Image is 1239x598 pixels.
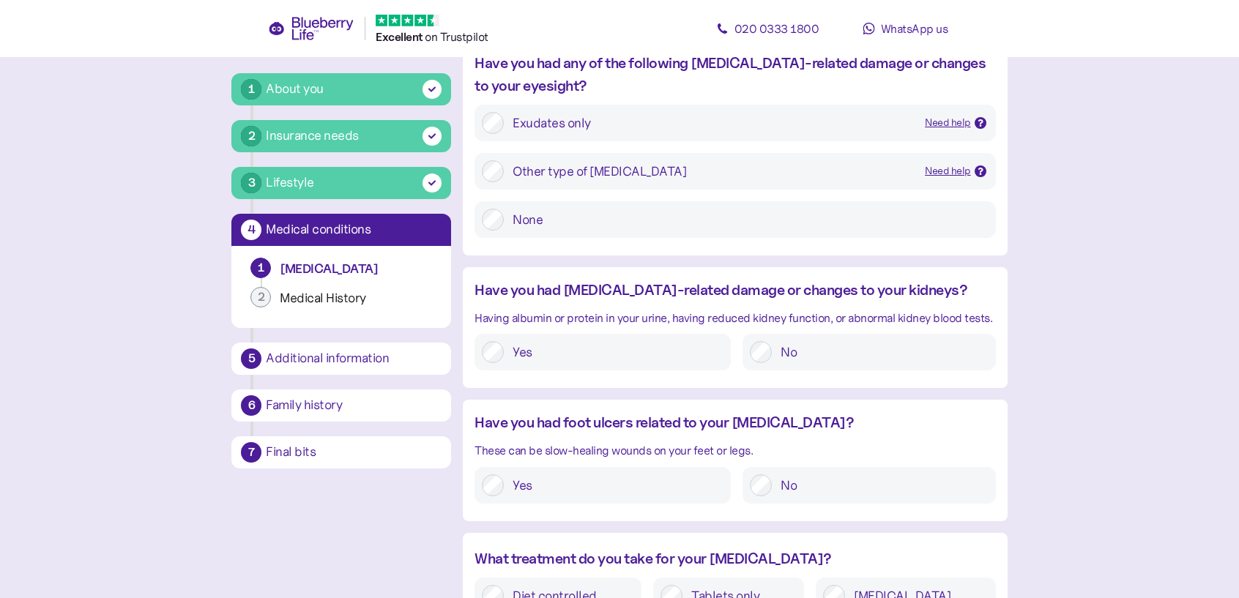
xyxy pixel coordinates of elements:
div: Exudates only [513,112,913,134]
label: Yes [504,474,723,496]
div: Need help [925,115,971,131]
div: 3 [241,173,261,193]
div: Medical conditions [266,223,442,236]
div: Other type of [MEDICAL_DATA] [513,160,913,182]
a: WhatsApp us [839,14,971,43]
div: Need help [925,163,971,179]
div: Family history [266,399,442,412]
button: 4Medical conditions [231,214,451,246]
div: [MEDICAL_DATA] [280,261,432,277]
button: 1[MEDICAL_DATA] [243,258,439,287]
div: Lifestyle [266,173,314,193]
div: 2 [250,287,271,307]
span: 020 0333 1800 [734,21,819,36]
div: Having albumin or protein in your urine, having reduced kidney function, or abnormal kidney blood... [475,309,995,327]
span: on Trustpilot [425,29,488,44]
button: 7Final bits [231,436,451,468]
div: 5 [241,348,261,369]
div: Final bits [266,446,442,459]
label: None [504,209,988,231]
div: Have you had [MEDICAL_DATA]-related damage or changes to your kidneys? [475,279,995,302]
div: What treatment do you take for your [MEDICAL_DATA]? [475,547,995,570]
div: Medical History [280,290,432,307]
div: These can be slow-healing wounds on your feet or legs. [475,441,995,460]
div: Have you had foot ulcers related to your [MEDICAL_DATA]? [475,411,995,434]
div: 1 [250,258,271,278]
button: 2Insurance needs [231,120,451,152]
button: 6Family history [231,389,451,422]
label: No [772,474,988,496]
div: 1 [241,79,261,100]
button: 1About you [231,73,451,105]
div: 4 [241,220,261,240]
div: Insurance needs [266,126,359,146]
span: Excellent ️ [376,30,425,44]
button: 5Additional information [231,343,451,375]
button: 2Medical History [243,287,439,316]
a: 020 0333 1800 [702,14,833,43]
label: No [772,341,988,363]
button: 3Lifestyle [231,167,451,199]
div: Have you had any of the following [MEDICAL_DATA]-related damage or changes to your eyesight? [475,52,995,97]
div: 7 [241,442,261,463]
div: 2 [241,126,261,146]
label: Yes [504,341,723,363]
span: WhatsApp us [881,21,948,36]
div: About you [266,79,324,99]
div: Additional information [266,352,442,365]
div: 6 [241,395,261,416]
